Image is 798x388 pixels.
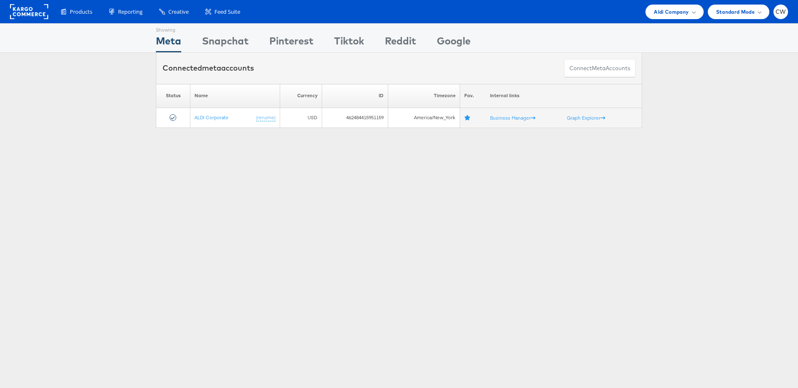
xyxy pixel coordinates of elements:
[322,84,388,108] th: ID
[334,34,364,52] div: Tiktok
[163,63,254,74] div: Connected accounts
[214,8,240,16] span: Feed Suite
[322,108,388,128] td: 462484415951159
[592,64,606,72] span: meta
[269,34,313,52] div: Pinterest
[156,24,181,34] div: Showing
[385,34,416,52] div: Reddit
[70,8,92,16] span: Products
[118,8,143,16] span: Reporting
[437,34,470,52] div: Google
[202,34,249,52] div: Snapchat
[195,114,229,120] a: ALDI Corporate
[388,84,460,108] th: Timezone
[256,114,276,121] a: (rename)
[567,114,605,120] a: Graph Explorer
[716,7,755,16] span: Standard Mode
[490,114,535,120] a: Business Manager
[202,63,221,73] span: meta
[564,59,635,78] button: ConnectmetaAccounts
[776,9,786,15] span: CW
[654,7,689,16] span: Aldi Company
[388,108,460,128] td: America/New_York
[280,108,322,128] td: USD
[190,84,280,108] th: Name
[156,84,190,108] th: Status
[168,8,189,16] span: Creative
[156,34,181,52] div: Meta
[280,84,322,108] th: Currency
